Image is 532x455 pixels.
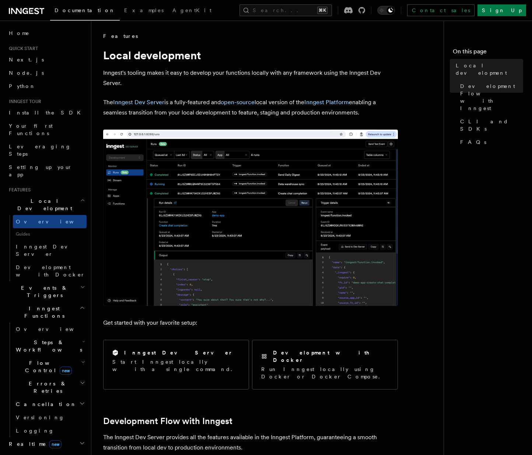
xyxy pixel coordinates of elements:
[172,7,211,13] span: AgentKit
[407,4,475,16] a: Contact sales
[49,440,62,448] span: new
[457,115,523,135] a: CLI and SDKs
[13,401,77,408] span: Cancellation
[6,305,80,320] span: Inngest Functions
[6,215,87,281] div: Local Development
[261,366,389,380] p: Run Inngest locally using Docker or Docker Compose.
[13,377,87,398] button: Errors & Retries
[103,340,249,389] a: Inngest Dev ServerStart Inngest locally with a single command.
[103,130,398,306] img: The Inngest Dev Server on the Functions page
[103,68,398,88] p: Inngest's tooling makes it easy to develop your functions locally with any framework using the In...
[13,398,87,411] button: Cancellation
[317,7,328,14] kbd: ⌘K
[6,46,38,52] span: Quick start
[16,326,92,332] span: Overview
[9,83,36,89] span: Python
[55,7,115,13] span: Documentation
[103,49,398,62] h1: Local development
[6,80,87,93] a: Python
[460,118,523,133] span: CLI and SDKs
[60,367,72,375] span: new
[16,264,85,278] span: Development with Docker
[6,161,87,181] a: Setting up your app
[304,99,349,106] a: Inngest Platform
[103,318,398,328] p: Get started with your favorite setup:
[6,281,87,302] button: Events & Triggers
[9,70,44,76] span: Node.js
[221,99,255,106] a: open-source
[453,59,523,80] a: Local development
[456,62,523,77] span: Local development
[6,99,41,105] span: Inngest tour
[16,428,54,434] span: Logging
[13,359,81,374] span: Flow Control
[6,440,62,448] span: Realtime
[457,80,523,115] a: Development Flow with Inngest
[124,349,233,356] h2: Inngest Dev Server
[13,240,87,261] a: Inngest Dev Server
[16,415,64,420] span: Versioning
[6,106,87,119] a: Install the SDK
[6,53,87,66] a: Next.js
[103,432,398,453] p: The Inngest Dev Server provides all the features available in the Inngest Platform, guaranteeing ...
[9,29,29,37] span: Home
[273,349,389,364] h2: Development with Docker
[13,356,87,377] button: Flow Controlnew
[9,164,72,177] span: Setting up your app
[103,97,398,118] p: The is a fully-featured and local version of the enabling a seamless transition from your local d...
[6,284,80,299] span: Events & Triggers
[460,82,523,112] span: Development Flow with Inngest
[16,219,92,225] span: Overview
[6,197,80,212] span: Local Development
[13,322,87,336] a: Overview
[13,411,87,424] a: Versioning
[13,215,87,228] a: Overview
[13,336,87,356] button: Steps & Workflows
[6,322,87,437] div: Inngest Functions
[9,144,71,157] span: Leveraging Steps
[113,99,164,106] a: Inngest Dev Server
[453,47,523,59] h4: On this page
[9,57,44,63] span: Next.js
[103,416,232,426] a: Development Flow with Inngest
[13,424,87,437] a: Logging
[13,228,87,240] span: Guides
[477,4,526,16] a: Sign Up
[239,4,332,16] button: Search...⌘K
[168,2,216,20] a: AgentKit
[120,2,168,20] a: Examples
[103,32,138,40] span: Features
[6,187,31,193] span: Features
[124,7,164,13] span: Examples
[9,123,53,136] span: Your first Functions
[6,66,87,80] a: Node.js
[6,119,87,140] a: Your first Functions
[16,244,79,257] span: Inngest Dev Server
[6,194,87,215] button: Local Development
[13,380,80,395] span: Errors & Retries
[460,138,486,146] span: FAQs
[13,339,82,353] span: Steps & Workflows
[252,340,398,389] a: Development with DockerRun Inngest locally using Docker or Docker Compose.
[377,6,395,15] button: Toggle dark mode
[6,302,87,322] button: Inngest Functions
[457,135,523,149] a: FAQs
[6,27,87,40] a: Home
[112,358,240,373] p: Start Inngest locally with a single command.
[13,261,87,281] a: Development with Docker
[6,140,87,161] a: Leveraging Steps
[50,2,120,21] a: Documentation
[9,110,85,116] span: Install the SDK
[6,437,87,451] button: Realtimenew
